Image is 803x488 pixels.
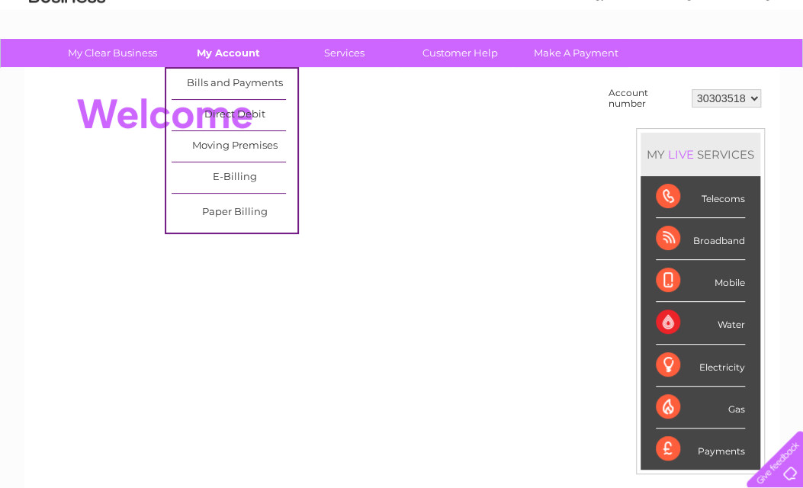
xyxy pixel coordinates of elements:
a: Bills and Payments [172,69,297,99]
a: Telecoms [615,65,661,76]
a: Direct Debit [172,100,297,130]
a: My Clear Business [50,39,175,67]
a: Contact [702,65,739,76]
a: Customer Help [397,39,523,67]
a: Make A Payment [513,39,639,67]
img: logo.png [28,40,106,86]
a: Services [281,39,407,67]
div: Gas [656,387,745,429]
a: 0333 014 3131 [516,8,621,27]
div: Mobile [656,260,745,302]
div: Payments [656,429,745,470]
div: Electricity [656,345,745,387]
div: Water [656,302,745,344]
div: Broadband [656,218,745,260]
div: Clear Business is a trading name of Verastar Limited (registered in [GEOGRAPHIC_DATA] No. 3667643... [42,8,763,74]
div: MY SERVICES [641,133,760,176]
a: Log out [753,65,789,76]
td: Account number [605,84,688,113]
a: Energy [573,65,606,76]
a: Paper Billing [172,197,297,228]
a: Water [535,65,564,76]
div: LIVE [665,147,697,162]
div: Telecoms [656,176,745,218]
a: E-Billing [172,162,297,193]
a: Blog [670,65,692,76]
a: Moving Premises [172,131,297,162]
a: My Account [165,39,291,67]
